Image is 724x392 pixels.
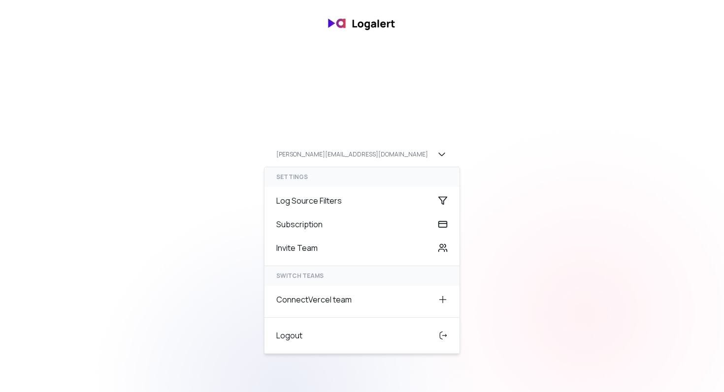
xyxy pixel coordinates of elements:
[264,236,460,260] div: Invite Team
[323,12,401,35] img: banner logo
[264,189,460,212] div: Log Source Filters
[264,144,460,165] button: [PERSON_NAME][EMAIL_ADDRESS][DOMAIN_NAME]
[264,266,460,286] div: SWITCH TEAMS
[264,324,460,347] div: Logout
[276,151,428,158] div: [PERSON_NAME][EMAIL_ADDRESS][DOMAIN_NAME]
[264,212,460,236] div: Subscription
[264,167,460,187] div: settings
[264,288,460,311] div: Connect Vercel team
[264,167,460,354] div: [PERSON_NAME][EMAIL_ADDRESS][DOMAIN_NAME]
